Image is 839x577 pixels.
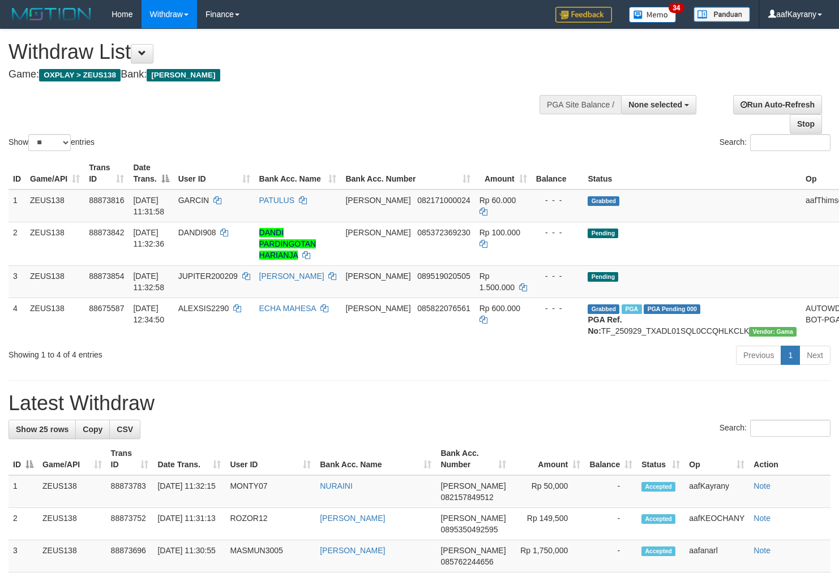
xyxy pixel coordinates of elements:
span: Copy 085762244656 to clipboard [440,557,493,566]
div: Showing 1 to 4 of 4 entries [8,345,341,360]
a: [PERSON_NAME] [259,272,324,281]
td: Rp 149,500 [511,508,585,540]
th: Amount: activate to sort column ascending [511,443,585,475]
a: Stop [790,114,822,134]
img: Feedback.jpg [555,7,612,23]
th: Trans ID: activate to sort column ascending [106,443,153,475]
td: ZEUS138 [38,475,106,508]
span: GARCIN [178,196,209,205]
div: PGA Site Balance / [540,95,621,114]
th: Date Trans.: activate to sort column descending [129,157,173,190]
span: Rp 100.000 [480,228,520,237]
a: [PERSON_NAME] [320,546,385,555]
span: [PERSON_NAME] [440,546,506,555]
span: Accepted [641,514,675,524]
span: Show 25 rows [16,425,69,434]
div: - - - [536,270,579,282]
th: Status [583,157,801,190]
h1: Withdraw List [8,41,548,63]
td: ZEUS138 [25,222,84,265]
a: Show 25 rows [8,420,76,439]
td: - [585,540,637,572]
span: 88873854 [89,272,124,281]
span: 88675587 [89,304,124,313]
span: [PERSON_NAME] [345,196,410,205]
td: ZEUS138 [38,508,106,540]
input: Search: [750,134,831,151]
td: [DATE] 11:32:15 [153,475,225,508]
span: [PERSON_NAME] [345,304,410,313]
span: [DATE] 12:34:50 [133,304,164,324]
img: MOTION_logo.png [8,6,95,23]
td: ZEUS138 [25,298,84,341]
span: 88873842 [89,228,124,237]
a: Run Auto-Refresh [733,95,822,114]
img: panduan.png [694,7,750,22]
span: [PERSON_NAME] [147,69,220,81]
th: Bank Acc. Number: activate to sort column ascending [436,443,510,475]
span: None selected [628,100,682,109]
th: Status: activate to sort column ascending [637,443,684,475]
span: Copy 085372369230 to clipboard [417,228,470,237]
label: Search: [720,134,831,151]
h4: Game: Bank: [8,69,548,80]
th: Bank Acc. Name: activate to sort column ascending [315,443,436,475]
a: Copy [75,420,110,439]
span: Accepted [641,546,675,556]
td: MASMUN3005 [225,540,315,572]
td: aafKayrany [684,475,749,508]
span: Copy 089519020505 to clipboard [417,272,470,281]
a: Previous [736,346,781,365]
a: PATULUS [259,196,295,205]
span: ALEXSIS2290 [178,304,229,313]
div: - - - [536,195,579,206]
td: 3 [8,265,25,298]
td: [DATE] 11:30:55 [153,540,225,572]
th: Bank Acc. Number: activate to sort column ascending [341,157,474,190]
td: Rp 1,750,000 [511,540,585,572]
th: Balance: activate to sort column ascending [585,443,637,475]
h1: Latest Withdraw [8,392,831,415]
span: CSV [117,425,133,434]
a: NURAINI [320,481,353,490]
td: - [585,475,637,508]
span: Pending [588,272,618,282]
span: Pending [588,229,618,238]
span: OXPLAY > ZEUS138 [39,69,121,81]
span: [DATE] 11:32:36 [133,228,164,248]
label: Show entries [8,134,95,151]
th: Balance [532,157,584,190]
span: JUPITER200209 [178,272,238,281]
a: Note [754,514,770,523]
td: Rp 50,000 [511,475,585,508]
div: - - - [536,303,579,314]
td: TF_250929_TXADL01SQL0CCQHLKCLK [583,298,801,341]
span: [PERSON_NAME] [345,228,410,237]
th: Date Trans.: activate to sort column ascending [153,443,225,475]
span: Grabbed [588,304,619,314]
select: Showentries [28,134,71,151]
span: Copy 085822076561 to clipboard [417,304,470,313]
a: DANDI PARDINGOTAN HARIANJA [259,228,316,260]
td: aafKEOCHANY [684,508,749,540]
td: 88873696 [106,540,153,572]
span: Copy 082171000024 to clipboard [417,196,470,205]
span: Copy [83,425,102,434]
label: Search: [720,420,831,437]
span: Grabbed [588,196,619,206]
td: 1 [8,475,38,508]
td: - [585,508,637,540]
td: 3 [8,540,38,572]
span: Rp 1.500.000 [480,272,515,292]
th: Op: activate to sort column ascending [684,443,749,475]
span: [PERSON_NAME] [345,272,410,281]
td: 2 [8,508,38,540]
a: Next [799,346,831,365]
b: PGA Ref. No: [588,315,622,335]
th: Game/API: activate to sort column ascending [25,157,84,190]
a: Note [754,481,770,490]
a: 1 [781,346,800,365]
td: ZEUS138 [38,540,106,572]
td: aafanarl [684,540,749,572]
th: Action [749,443,831,475]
